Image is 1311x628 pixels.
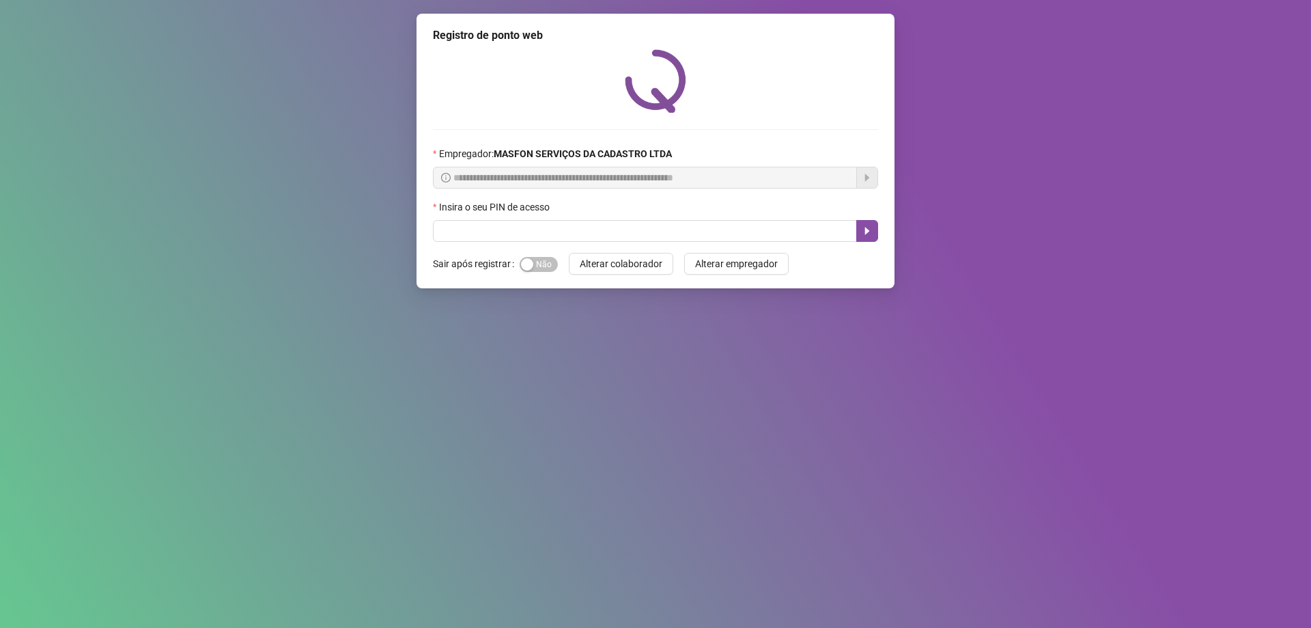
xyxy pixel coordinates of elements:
img: QRPoint [625,49,686,113]
button: Alterar empregador [684,253,789,275]
strong: MASFON SERVIÇOS DA CADASTRO LTDA [494,148,672,159]
span: caret-right [862,226,873,236]
span: Alterar empregador [695,256,778,271]
span: Empregador : [439,146,672,161]
span: info-circle [441,173,451,182]
label: Sair após registrar [433,253,520,275]
label: Insira o seu PIN de acesso [433,200,559,215]
button: Alterar colaborador [569,253,673,275]
span: Alterar colaborador [580,256,662,271]
div: Registro de ponto web [433,27,878,44]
